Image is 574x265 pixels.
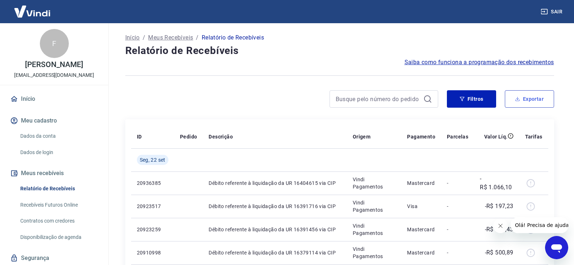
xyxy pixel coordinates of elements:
a: Contratos com credores [17,214,100,228]
a: Início [125,33,140,42]
p: -R$ 1.066,10 [480,174,514,192]
p: Vindi Pagamentos [353,245,396,260]
p: - [447,249,468,256]
p: 20923259 [137,226,168,233]
a: Dados de login [17,145,100,160]
p: Vindi Pagamentos [353,222,396,237]
p: Tarifas [525,133,542,140]
iframe: Fechar mensagem [493,219,508,233]
p: -R$ 500,89 [485,248,514,257]
p: Pagamento [407,133,435,140]
iframe: Mensagem da empresa [511,217,568,233]
p: -R$ 720,43 [485,225,514,234]
a: Relatório de Recebíveis [17,181,100,196]
p: Pedido [180,133,197,140]
p: [PERSON_NAME] [25,61,83,69]
a: Recebíveis Futuros Online [17,198,100,212]
p: Débito referente à liquidação da UR 16379114 via CIP [209,249,341,256]
p: Parcelas [447,133,468,140]
p: 20910998 [137,249,168,256]
p: - [447,226,468,233]
iframe: Botão para abrir a janela de mensagens [545,236,568,259]
p: Valor Líq. [484,133,508,140]
button: Filtros [447,90,496,108]
p: Mastercard [407,249,435,256]
p: Origem [353,133,370,140]
p: Débito referente à liquidação da UR 16391456 via CIP [209,226,341,233]
p: 20923517 [137,203,168,210]
a: Dados da conta [17,129,100,144]
p: Vindi Pagamentos [353,176,396,190]
button: Meus recebíveis [9,165,100,181]
p: / [143,33,145,42]
span: Olá! Precisa de ajuda? [4,5,61,11]
button: Sair [539,5,565,18]
p: - [447,179,468,187]
p: -R$ 197,23 [485,202,514,211]
h4: Relatório de Recebíveis [125,44,554,58]
p: - [447,203,468,210]
p: / [196,33,198,42]
p: 20936385 [137,179,168,187]
button: Exportar [505,90,554,108]
a: Saiba como funciona a programação dos recebimentos [405,58,554,67]
p: [EMAIL_ADDRESS][DOMAIN_NAME] [14,71,94,79]
span: Seg, 22 set [140,156,166,163]
p: Descrição [209,133,233,140]
input: Busque pelo número do pedido [336,94,420,104]
p: Débito referente à liquidação da UR 16404615 via CIP [209,179,341,187]
a: Início [9,91,100,107]
a: Meus Recebíveis [148,33,193,42]
p: Mastercard [407,226,435,233]
p: Mastercard [407,179,435,187]
button: Meu cadastro [9,113,100,129]
img: Vindi [9,0,56,22]
p: Vindi Pagamentos [353,199,396,214]
div: F [40,29,69,58]
p: ID [137,133,142,140]
p: Relatório de Recebíveis [202,33,264,42]
p: Débito referente à liquidação da UR 16391716 via CIP [209,203,341,210]
a: Disponibilização de agenda [17,230,100,245]
p: Visa [407,203,435,210]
